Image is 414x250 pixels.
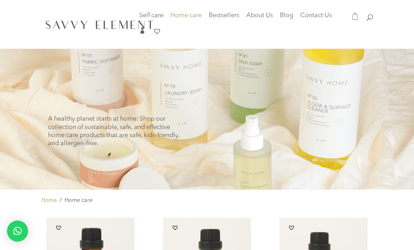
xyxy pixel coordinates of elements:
span: Self care [139,12,163,19]
a: About Us [246,13,273,23]
a: Contact Us [300,13,332,23]
p: A healthy planet starts at home: Shop our collection of sustainable, safe, and effective home car... [48,115,182,148]
span: Bestsellers [209,12,239,19]
span: About Us [246,12,273,19]
span:  [139,27,146,34]
span: Blog [280,12,293,19]
a: Bestsellers [209,13,239,23]
a:  [139,27,146,39]
img: SavvyElement [43,17,156,32]
span: Home care [65,198,93,203]
span: Contact Us [300,12,332,19]
a: Home care [171,13,202,27]
a: Home [41,196,57,205]
span: / [60,196,62,205]
span: Home care [171,12,202,19]
a: Blog [280,13,293,23]
a: Self care [139,13,163,27]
